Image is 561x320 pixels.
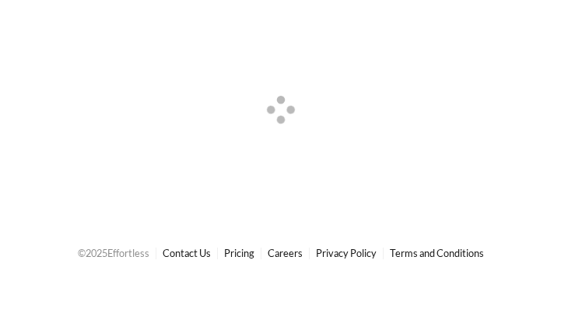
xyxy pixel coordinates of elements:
a: Terms and Conditions [390,247,484,259]
a: Careers [268,247,303,259]
a: Contact Us [163,247,211,259]
a: Pricing [224,247,254,259]
span: © 2025 Effortless [78,247,149,259]
a: Privacy Policy [316,247,377,259]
